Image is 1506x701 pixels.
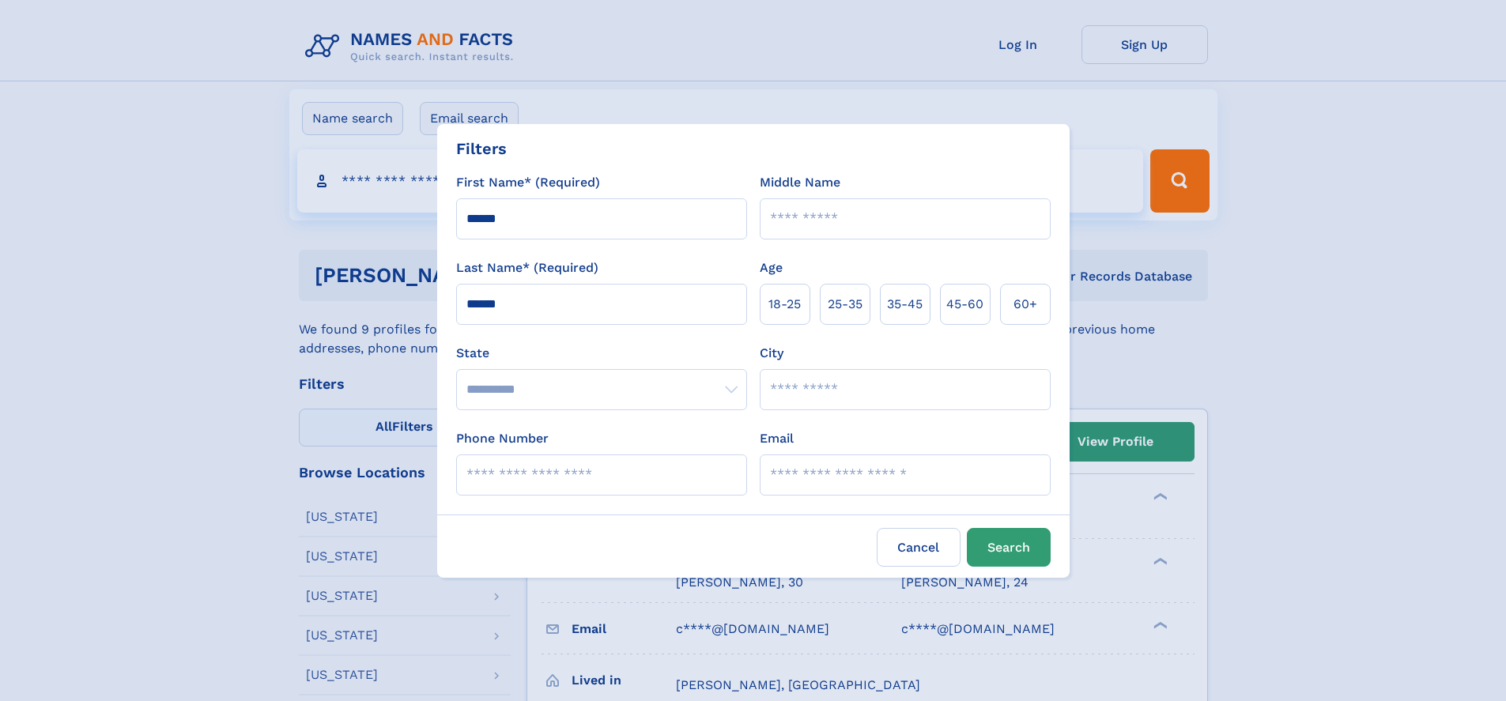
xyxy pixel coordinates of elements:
[456,258,598,277] label: Last Name* (Required)
[887,295,923,314] span: 35‑45
[760,258,783,277] label: Age
[456,429,549,448] label: Phone Number
[456,173,600,192] label: First Name* (Required)
[877,528,961,567] label: Cancel
[768,295,801,314] span: 18‑25
[967,528,1051,567] button: Search
[456,344,747,363] label: State
[1013,295,1037,314] span: 60+
[760,173,840,192] label: Middle Name
[760,344,783,363] label: City
[760,429,794,448] label: Email
[828,295,862,314] span: 25‑35
[946,295,983,314] span: 45‑60
[456,137,507,160] div: Filters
